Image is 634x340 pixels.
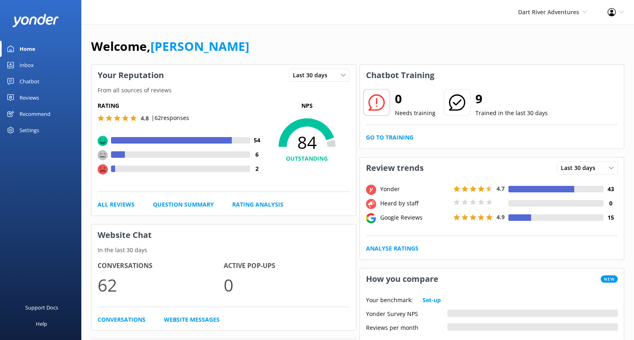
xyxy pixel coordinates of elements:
div: Chatbot [20,73,39,89]
a: Website Messages [164,315,220,324]
p: NPS [264,101,350,110]
span: 4.8 [141,114,149,122]
p: Needs training [395,109,436,118]
h4: Conversations [98,261,224,271]
span: Last 30 days [561,163,600,172]
p: 62 [98,271,224,299]
h3: Chatbot Training [360,65,440,86]
p: Your benchmark: [366,296,413,305]
h3: How you compare [360,268,444,290]
div: Google Reviews [378,213,451,222]
p: From all sources of reviews [92,86,356,95]
p: Trained in the last 30 days [475,109,548,118]
h4: 15 [603,213,618,222]
div: Yonder [378,185,451,194]
h3: Website Chat [92,224,356,246]
h4: 0 [603,199,618,208]
span: Dart River Adventures [518,8,579,16]
h5: Rating [98,101,264,110]
a: [PERSON_NAME] [150,38,249,54]
div: Reviews per month [366,323,447,331]
p: In the last 30 days [92,246,356,255]
div: Home [20,41,35,57]
h2: 9 [475,89,548,109]
a: Question Summary [153,200,214,209]
div: Reviews [20,89,39,106]
div: Help [36,316,47,332]
div: Recommend [20,106,50,122]
h4: OUTSTANDING [264,154,350,163]
div: Heard by staff [378,199,451,208]
span: Last 30 days [293,71,332,80]
a: Conversations [98,315,146,324]
a: Go to Training [366,133,414,142]
h4: 54 [250,136,264,145]
div: Settings [20,122,39,138]
h2: 0 [395,89,436,109]
div: Inbox [20,57,34,73]
div: Yonder Survey NPS [366,309,447,317]
a: All Reviews [98,200,135,209]
h4: Active Pop-ups [224,261,350,271]
h3: Your Reputation [92,65,170,86]
div: Support Docs [25,299,58,316]
span: 84 [264,132,350,153]
p: 0 [224,271,350,299]
h4: 43 [603,185,618,194]
span: 4.9 [497,213,505,221]
h3: Review trends [360,157,430,179]
h1: Welcome, [91,37,249,56]
span: New [601,275,618,283]
img: yonder-white-logo.png [12,14,59,27]
a: Rating Analysis [232,200,283,209]
p: | 62 responses [151,113,189,122]
h4: 6 [250,150,264,159]
h4: 2 [250,164,264,173]
span: 4.7 [497,185,505,192]
a: Analyse Ratings [366,244,418,253]
a: Set-up [423,296,441,305]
